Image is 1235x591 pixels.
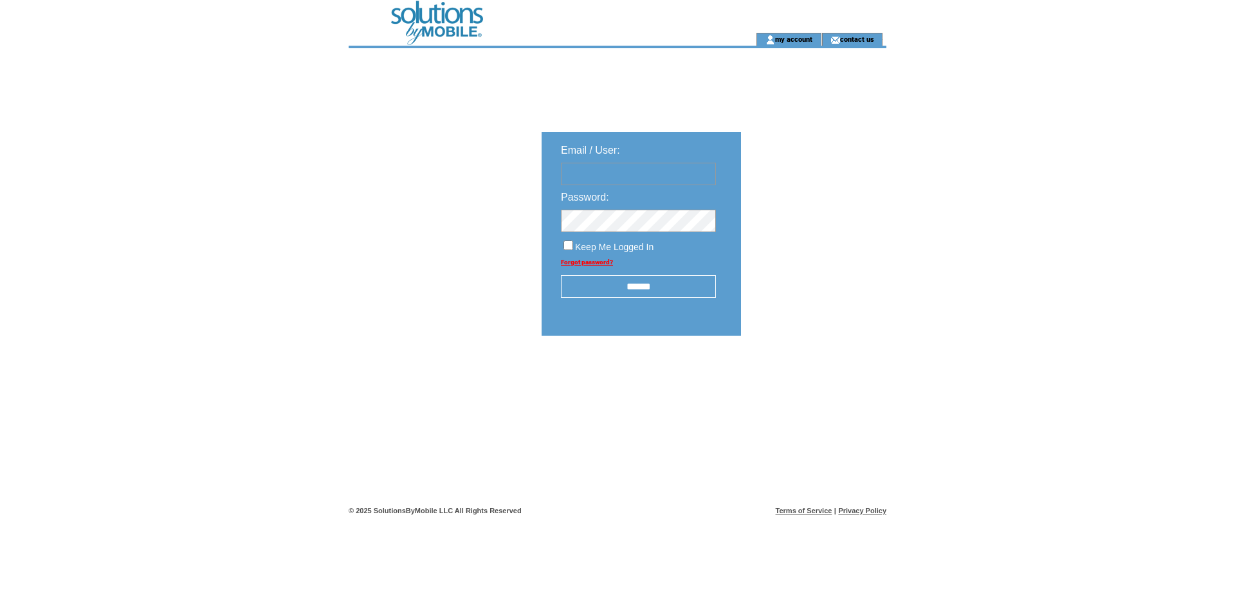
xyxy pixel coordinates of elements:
a: my account [775,35,812,43]
a: contact us [840,35,874,43]
a: Privacy Policy [838,507,886,514]
span: © 2025 SolutionsByMobile LLC All Rights Reserved [349,507,522,514]
span: Email / User: [561,145,620,156]
img: account_icon.gif;jsessionid=245036E3BA19221946A6F56E742D61A2 [765,35,775,45]
span: | [834,507,836,514]
span: Keep Me Logged In [575,242,654,252]
span: Password: [561,192,609,203]
a: Forgot password? [561,259,613,266]
a: Terms of Service [776,507,832,514]
img: contact_us_icon.gif;jsessionid=245036E3BA19221946A6F56E742D61A2 [830,35,840,45]
img: transparent.png;jsessionid=245036E3BA19221946A6F56E742D61A2 [778,368,843,384]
